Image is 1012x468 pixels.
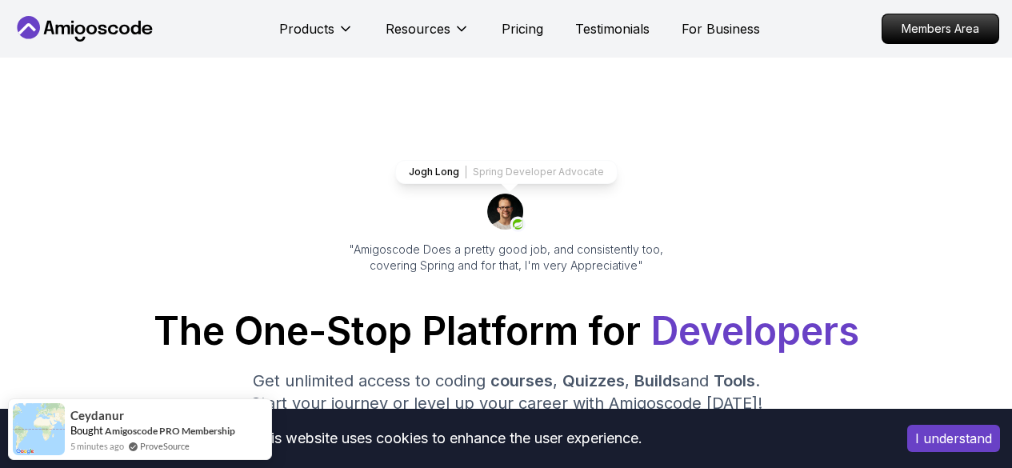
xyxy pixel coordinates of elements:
p: Products [279,19,334,38]
div: This website uses cookies to enhance the user experience. [12,421,883,456]
p: Jogh Long [409,166,459,178]
img: josh long [487,194,526,232]
a: Testimonials [575,19,650,38]
button: Resources [386,19,470,51]
iframe: chat widget [913,368,1012,444]
a: ProveSource [140,439,190,453]
span: Ceydanur [70,409,124,422]
a: Pricing [502,19,543,38]
img: provesource social proof notification image [13,403,65,455]
button: Products [279,19,354,51]
span: Quizzes [562,371,625,390]
p: Spring Developer Advocate [473,166,604,178]
span: Bought [70,424,103,437]
span: 5 minutes ago [70,439,124,453]
span: Developers [650,307,859,354]
p: Get unlimited access to coding , , and . Start your journey or level up your career with Amigosco... [238,370,775,414]
span: courses [490,371,553,390]
p: Members Area [882,14,998,43]
span: Builds [634,371,681,390]
button: Accept cookies [907,425,1000,452]
h1: The One-Stop Platform for [13,312,999,350]
span: Tools [714,371,755,390]
p: Resources [386,19,450,38]
a: Amigoscode PRO Membership [105,425,235,437]
a: Members Area [882,14,999,44]
p: "Amigoscode Does a pretty good job, and consistently too, covering Spring and for that, I'm very ... [327,242,686,274]
a: For Business [682,19,760,38]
